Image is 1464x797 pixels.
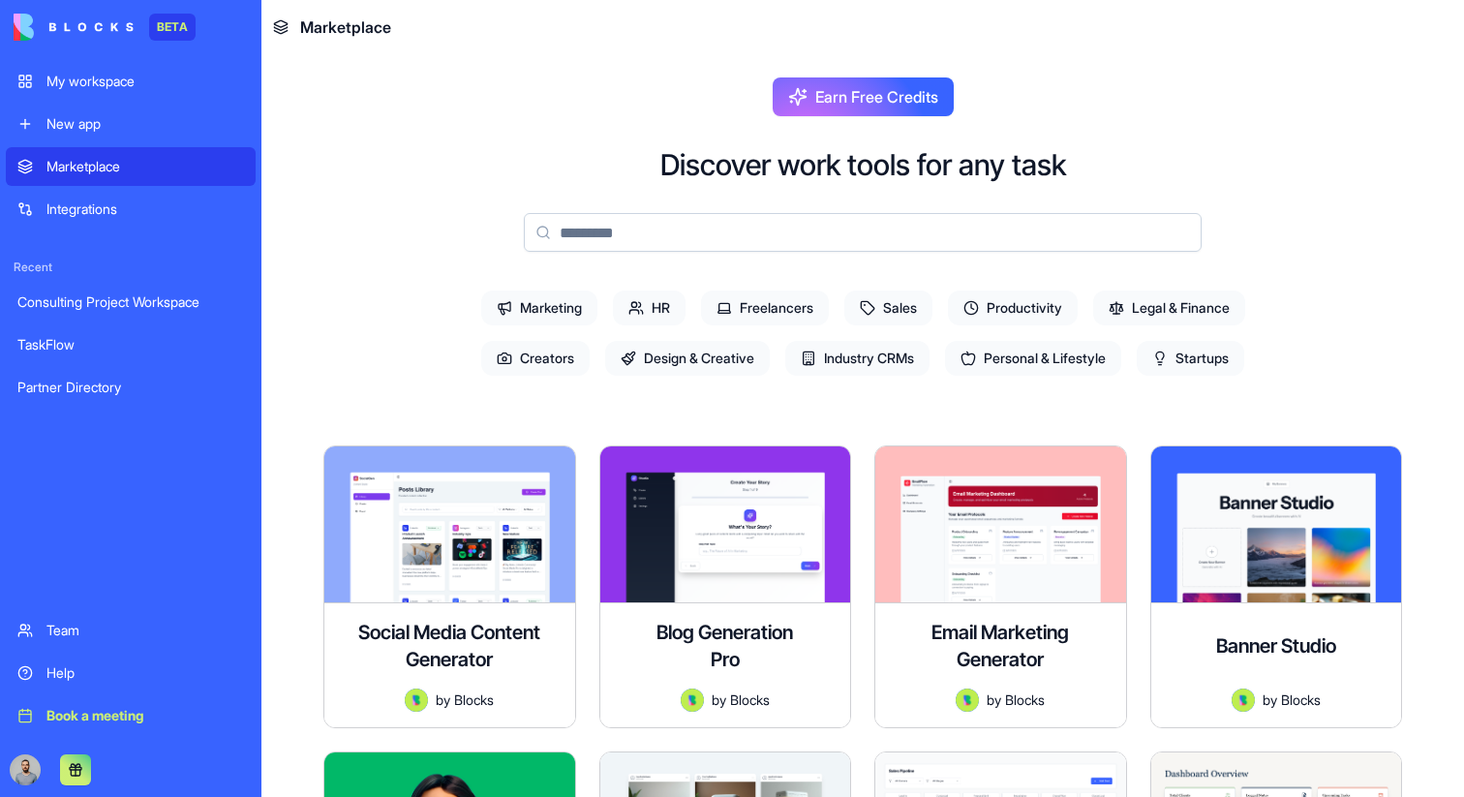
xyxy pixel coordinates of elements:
h2: Discover work tools for any task [660,147,1066,182]
div: New app [46,114,244,134]
span: by [987,690,1001,710]
span: Earn Free Credits [815,85,938,108]
a: Book a meeting [6,696,256,735]
a: BETA [14,14,196,41]
span: Design & Creative [605,341,770,376]
div: My workspace [46,72,244,91]
div: Consulting Project Workspace [17,292,244,312]
div: Book a meeting [46,706,244,725]
a: Marketplace [6,147,256,186]
img: Avatar [956,689,979,712]
a: Email Marketing GeneratorAvatarbyBlocks [874,445,1127,728]
div: Marketplace [46,157,244,176]
a: Social Media Content GeneratorAvatarbyBlocks [323,445,576,728]
span: by [712,690,726,710]
span: Personal & Lifestyle [945,341,1121,376]
img: Avatar [1232,689,1255,712]
span: by [1263,690,1277,710]
div: Partner Directory [17,378,244,397]
span: Freelancers [701,291,829,325]
button: Earn Free Credits [773,77,954,116]
span: Blocks [454,690,494,710]
a: TaskFlow [6,325,256,364]
span: Marketplace [300,15,391,39]
a: Help [6,654,256,692]
div: Help [46,663,244,683]
span: Blocks [730,690,770,710]
a: Integrations [6,190,256,229]
span: Blocks [1005,690,1045,710]
span: by [436,690,450,710]
span: Industry CRMs [785,341,930,376]
a: New app [6,105,256,143]
a: Team [6,611,256,650]
span: Creators [481,341,590,376]
a: Partner Directory [6,368,256,407]
img: Avatar [405,689,428,712]
h4: Blog Generation Pro [648,619,803,673]
span: Blocks [1281,690,1321,710]
h4: Social Media Content Generator [340,619,560,673]
span: Legal & Finance [1093,291,1245,325]
a: My workspace [6,62,256,101]
span: Recent [6,260,256,275]
a: Banner StudioAvatarbyBlocks [1150,445,1403,728]
a: Blog Generation ProAvatarbyBlocks [599,445,852,728]
div: Team [46,621,244,640]
img: logo [14,14,134,41]
div: BETA [149,14,196,41]
h4: Banner Studio [1216,632,1336,659]
img: image_123650291_bsq8ao.jpg [10,754,41,785]
div: TaskFlow [17,335,244,354]
span: Sales [844,291,932,325]
h4: Email Marketing Generator [891,619,1111,673]
div: Banner Studio [1167,619,1387,673]
img: Avatar [681,689,704,712]
span: HR [613,291,686,325]
span: Marketing [481,291,597,325]
a: Consulting Project Workspace [6,283,256,322]
div: Integrations [46,199,244,219]
div: Blog Generation Pro [616,619,836,673]
span: Productivity [948,291,1078,325]
span: Startups [1137,341,1244,376]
